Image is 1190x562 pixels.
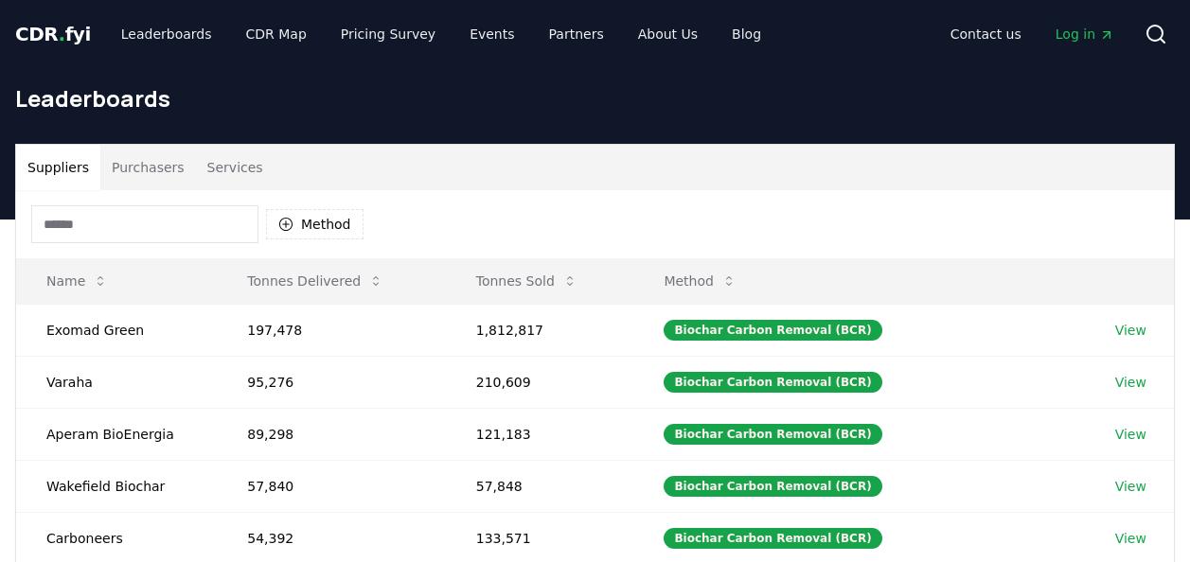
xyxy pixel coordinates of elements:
a: Events [454,17,529,51]
a: About Us [623,17,713,51]
a: View [1115,425,1146,444]
td: 57,840 [217,460,445,512]
a: Pricing Survey [326,17,451,51]
a: Blog [717,17,776,51]
h1: Leaderboards [15,83,1175,114]
button: Tonnes Delivered [232,262,399,300]
a: View [1115,529,1146,548]
button: Purchasers [100,145,196,190]
button: Method [266,209,364,239]
div: Biochar Carbon Removal (BCR) [664,372,881,393]
td: Varaha [16,356,217,408]
span: CDR fyi [15,23,91,45]
span: . [59,23,65,45]
td: 197,478 [217,304,445,356]
div: Biochar Carbon Removal (BCR) [664,528,881,549]
td: 57,848 [446,460,634,512]
button: Suppliers [16,145,100,190]
td: 121,183 [446,408,634,460]
td: Wakefield Biochar [16,460,217,512]
div: Biochar Carbon Removal (BCR) [664,424,881,445]
td: 95,276 [217,356,445,408]
button: Name [31,262,123,300]
a: Leaderboards [106,17,227,51]
a: CDR.fyi [15,21,91,47]
nav: Main [935,17,1129,51]
a: View [1115,477,1146,496]
a: Log in [1040,17,1129,51]
a: View [1115,373,1146,392]
td: 210,609 [446,356,634,408]
a: View [1115,321,1146,340]
button: Services [196,145,275,190]
button: Tonnes Sold [461,262,593,300]
div: Biochar Carbon Removal (BCR) [664,476,881,497]
td: Aperam BioEnergia [16,408,217,460]
a: Partners [534,17,619,51]
td: 1,812,817 [446,304,634,356]
a: CDR Map [231,17,322,51]
span: Log in [1056,25,1114,44]
nav: Main [106,17,776,51]
td: 89,298 [217,408,445,460]
div: Biochar Carbon Removal (BCR) [664,320,881,341]
a: Contact us [935,17,1037,51]
td: Exomad Green [16,304,217,356]
button: Method [648,262,752,300]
